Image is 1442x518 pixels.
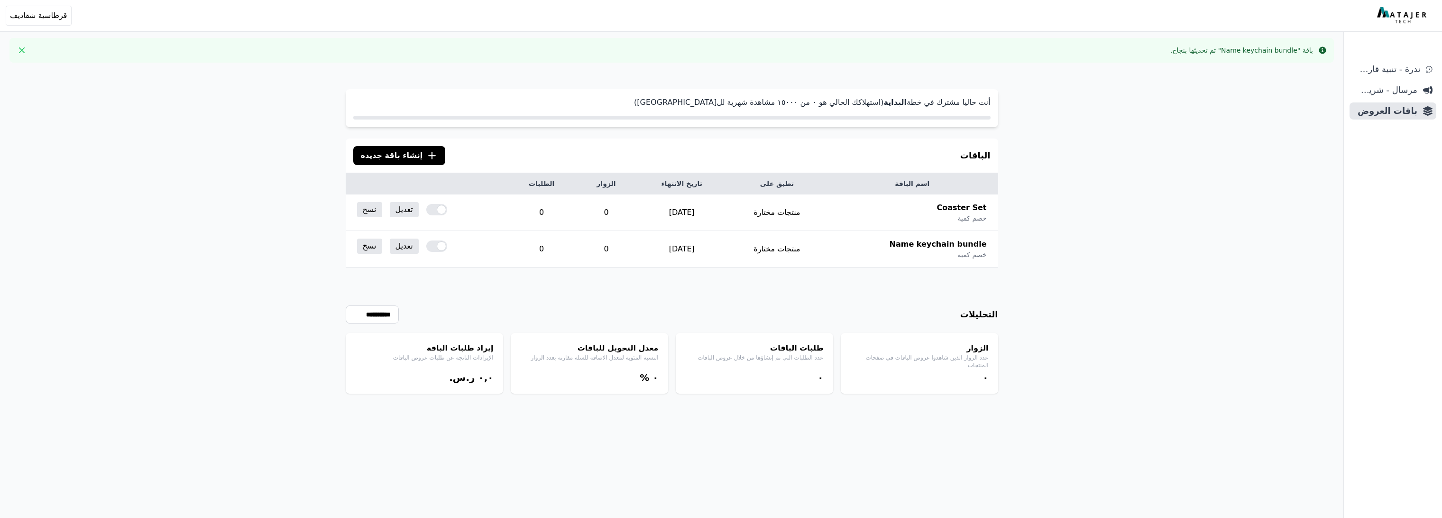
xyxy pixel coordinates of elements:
th: تطبق على [727,173,827,194]
bdi: ۰,۰ [478,372,493,383]
td: [DATE] [636,194,727,231]
td: منتجات مختارة [727,194,827,231]
bdi: ۰ [652,372,658,383]
th: الزوار [576,173,636,194]
span: مرسال - شريط دعاية [1353,83,1417,97]
td: 0 [507,194,576,231]
a: نسخ [357,202,382,217]
button: قرطاسية شقاديف [6,6,72,26]
div: ۰ [685,371,824,384]
img: MatajerTech Logo [1377,7,1429,24]
td: منتجات مختارة [727,231,827,268]
div: باقة "Name keychain bundle" تم تحديثها بنجاح. [1170,46,1313,55]
span: قرطاسية شقاديف [10,10,67,21]
h4: إيراد طلبات الباقة [355,342,494,354]
p: الإيرادات الناتجة عن طلبات عروض الباقات [355,354,494,361]
a: تعديل [390,239,419,254]
p: عدد الزوار الذين شاهدوا عروض الباقات في صفحات المنتجات [850,354,989,369]
span: % [640,372,649,383]
span: ر.س. [449,372,475,383]
span: خصم كمية [957,250,986,259]
h3: التحليلات [960,308,998,321]
p: النسبة المئوية لمعدل الاضافة للسلة مقارنة بعدد الزوار [520,354,659,361]
th: اسم الباقة [827,173,998,194]
td: [DATE] [636,231,727,268]
td: 0 [576,231,636,268]
h4: معدل التحويل للباقات [520,342,659,354]
span: Name keychain bundle [890,239,987,250]
a: نسخ [357,239,382,254]
p: أنت حاليا مشترك في خطة (استهلاكك الحالي هو ۰ من ١٥۰۰۰ مشاهدة شهرية لل[GEOGRAPHIC_DATA]) [353,97,991,108]
span: خصم كمية [957,213,986,223]
td: 0 [507,231,576,268]
span: باقات العروض [1353,104,1417,118]
th: الطلبات [507,173,576,194]
h4: طلبات الباقات [685,342,824,354]
h3: الباقات [960,149,991,162]
h4: الزوار [850,342,989,354]
a: تعديل [390,202,419,217]
span: ندرة - تنبية قارب علي النفاذ [1353,63,1420,76]
span: إنشاء باقة جديدة [361,150,423,161]
div: ۰ [850,371,989,384]
span: Coaster Set [937,202,986,213]
button: Close [14,43,29,58]
button: إنشاء باقة جديدة [353,146,446,165]
td: 0 [576,194,636,231]
th: تاريخ الانتهاء [636,173,727,194]
p: عدد الطلبات التي تم إنشاؤها من خلال عروض الباقات [685,354,824,361]
strong: البداية [883,98,906,107]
